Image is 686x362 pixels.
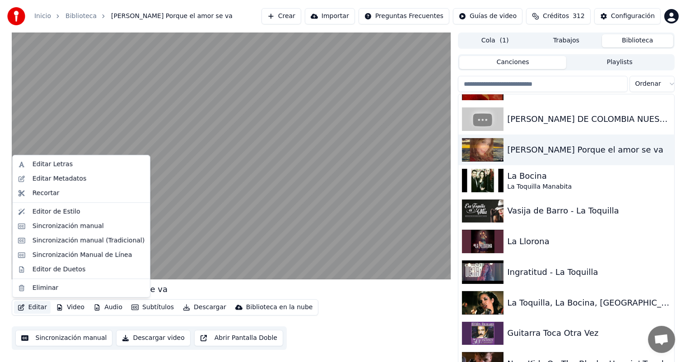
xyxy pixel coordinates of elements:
div: Eliminar [33,283,58,292]
button: Trabajos [531,34,602,47]
div: Ingratitud - La Toquilla [507,266,670,278]
div: Sincronización manual [33,222,104,231]
span: Créditos [543,12,569,21]
button: Cola [459,34,531,47]
span: Ordenar [635,79,661,88]
button: Crear [261,8,301,24]
div: La Bocina [507,170,670,182]
div: [PERSON_NAME] Porque el amor se va [12,283,168,296]
button: Biblioteca [602,34,673,47]
button: Editar [14,301,51,314]
nav: breadcrumb [34,12,233,21]
div: Biblioteca en la nube [246,303,313,312]
div: Editar Metadatos [33,174,86,183]
span: ( 1 ) [500,36,509,45]
a: Inicio [34,12,51,21]
div: Recortar [33,189,60,198]
div: La Toquilla Manabita [507,182,670,191]
div: Sincronización manual (Tradicional) [33,236,145,245]
button: Subtítulos [128,301,177,314]
button: Descargar video [116,330,190,346]
div: La Toquilla, La Bocina, [GEOGRAPHIC_DATA] 2013 [507,297,670,309]
button: Créditos312 [526,8,591,24]
div: [PERSON_NAME] DE COLOMBIA NUESTRA HISTORIA [507,113,670,125]
button: Playlists [566,56,673,69]
a: Biblioteca [65,12,97,21]
span: [PERSON_NAME] Porque el amor se va [111,12,233,21]
div: Vasija de Barro - La Toquilla [507,204,670,217]
button: Preguntas Frecuentes [359,8,449,24]
div: Configuración [611,12,655,21]
div: Editor de Duetos [33,265,85,274]
div: Editar Letras [33,160,73,169]
img: youka [7,7,25,25]
a: Chat abierto [648,326,675,353]
button: Descargar [179,301,230,314]
button: Abrir Pantalla Doble [194,330,283,346]
button: Video [52,301,88,314]
button: Canciones [459,56,566,69]
button: Importar [305,8,355,24]
span: 312 [573,12,585,21]
div: La Llorona [507,235,670,248]
div: [PERSON_NAME] Porque el amor se va [507,144,670,156]
div: Sincronización Manual de Línea [33,251,132,260]
button: Audio [90,301,126,314]
button: Guías de video [453,8,523,24]
button: Configuración [594,8,661,24]
div: Guitarra Toca Otra Vez [507,327,670,339]
div: Editor de Estilo [33,207,80,216]
button: Sincronización manual [15,330,113,346]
